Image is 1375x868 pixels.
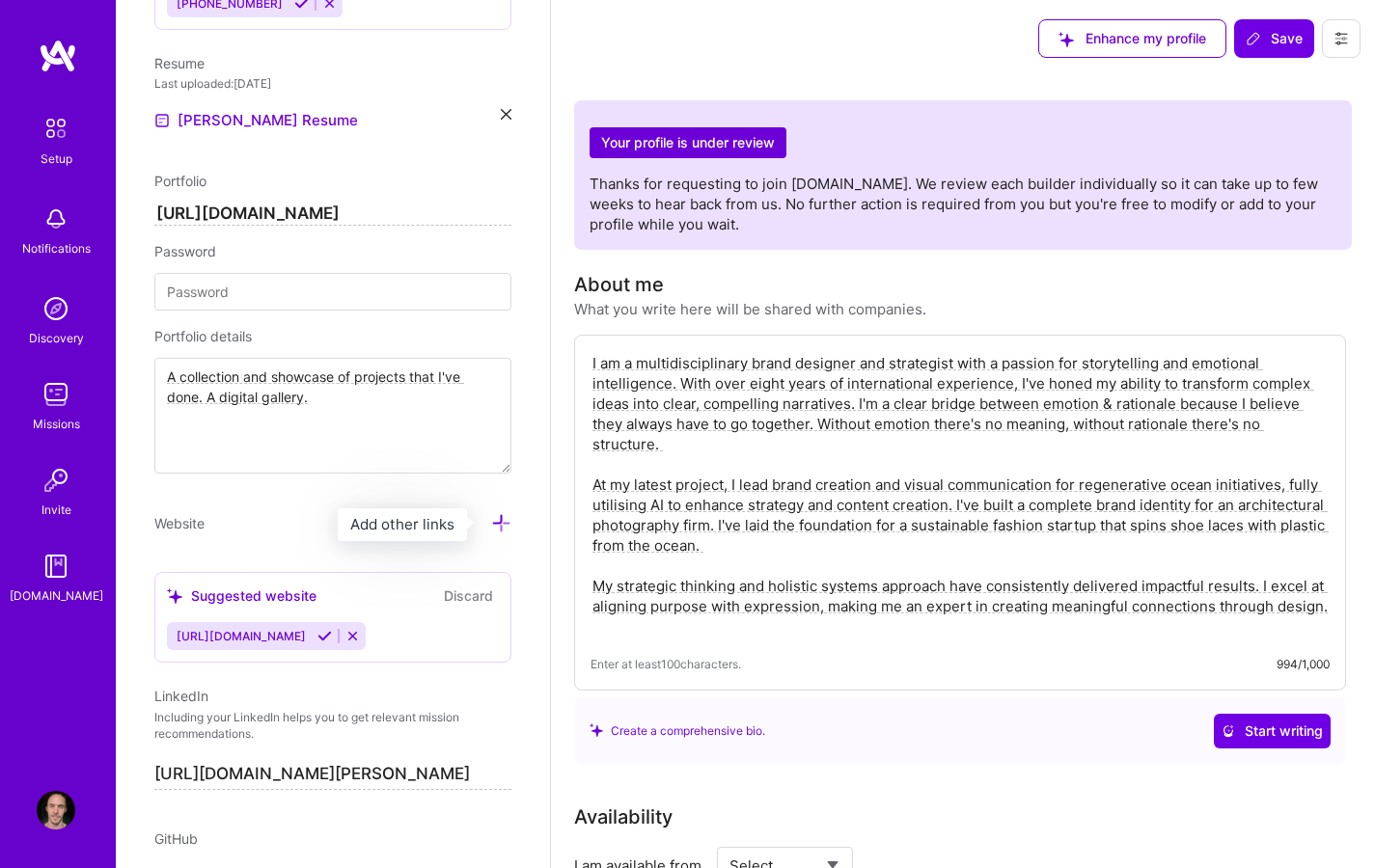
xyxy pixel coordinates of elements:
[154,515,205,531] span: Website
[154,241,511,261] div: Password
[37,791,75,829] img: User Avatar
[41,500,71,520] div: Invite
[37,547,75,585] img: guide book
[33,414,80,434] div: Missions
[574,802,673,831] div: Availability
[39,39,77,73] img: logo
[590,723,603,737] i: icon SuggestedTeams
[22,238,91,258] div: Notifications
[167,585,316,606] div: Suggested website
[154,109,358,132] a: [PERSON_NAME] Resume
[154,326,511,346] div: Portfolio details
[1222,724,1235,738] i: icon CrystalBallWhite
[1246,29,1303,48] span: Save
[37,289,75,328] img: discovery
[1214,714,1331,748] button: Start writing
[590,720,765,741] div: Create a comprehensive bio.
[1059,29,1206,48] span: Enhance my profile
[590,175,1318,233] span: Thanks for requesting to join [DOMAIN_NAME]. We review each builder individually so it can take u...
[154,358,511,474] textarea: A collection and showcase of projects that I've done. A digital gallery.
[154,710,511,743] p: Including your LinkedIn helps you to get relevant mission recommendations.
[438,584,499,607] button: Discard
[1059,32,1074,47] i: icon SuggestedTeams
[154,830,198,847] span: GitHub
[591,351,1330,638] textarea: I am a multidisciplinary brand designer and strategist with a passion for storytelling and emotio...
[37,200,75,238] img: bell
[591,654,741,674] span: Enter at least 100 characters.
[501,109,511,120] i: icon Close
[10,585,103,606] div: [DOMAIN_NAME]
[1222,721,1323,741] span: Start writing
[590,127,786,159] h2: Your profile is under review
[317,629,332,643] i: Accept
[1234,19,1314,58] button: Save
[154,273,511,311] input: Password
[154,688,208,704] span: LinkedIn
[154,113,170,128] img: Resume
[36,108,76,149] img: setup
[574,299,926,319] div: What you write here will be shared with companies.
[345,629,360,643] i: Reject
[32,791,80,829] a: User Avatar
[29,328,84,348] div: Discovery
[154,55,205,71] span: Resume
[574,270,664,299] div: About me
[154,203,511,226] input: http://...
[41,149,72,169] div: Setup
[1038,19,1226,58] button: Enhance my profile
[154,73,511,94] div: Last uploaded: [DATE]
[37,461,75,500] img: Invite
[154,173,206,189] span: Portfolio
[177,629,306,643] span: [URL][DOMAIN_NAME]
[37,375,75,414] img: teamwork
[167,588,183,605] i: icon SuggestedTeams
[1277,654,1330,674] div: 994/1,000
